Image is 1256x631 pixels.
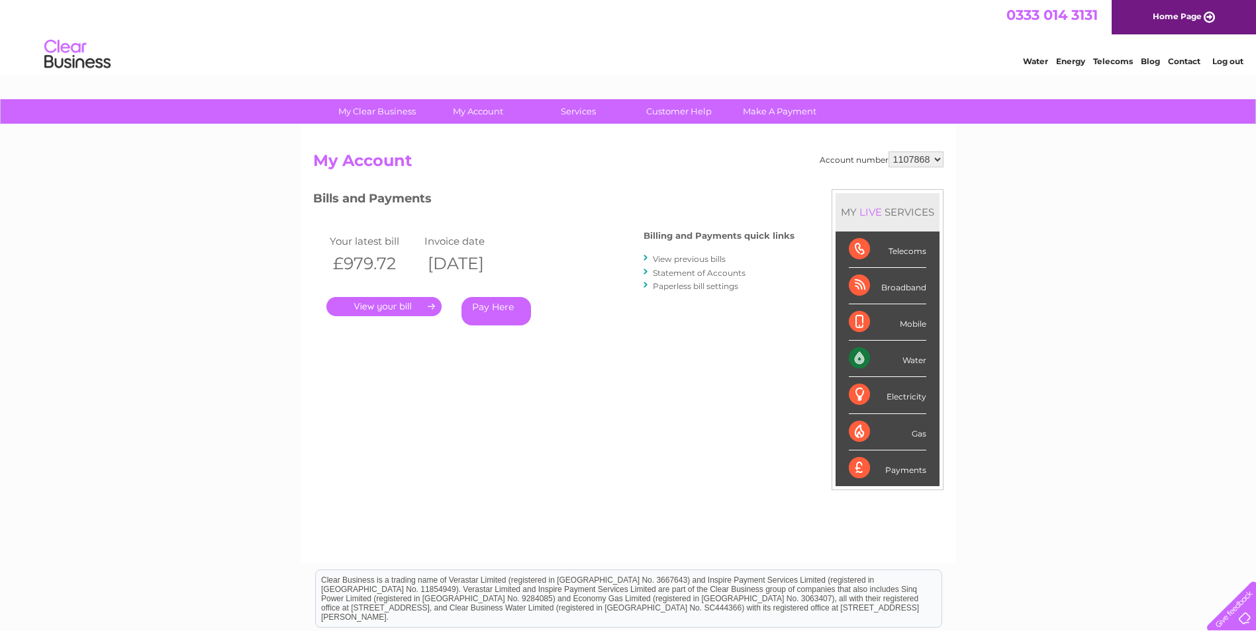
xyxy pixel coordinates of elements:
[1006,7,1098,23] a: 0333 014 3131
[423,99,532,124] a: My Account
[326,250,422,277] th: £979.72
[461,297,531,325] a: Pay Here
[836,193,940,231] div: MY SERVICES
[1212,56,1243,66] a: Log out
[316,7,942,64] div: Clear Business is a trading name of Verastar Limited (registered in [GEOGRAPHIC_DATA] No. 3667643...
[849,377,926,413] div: Electricity
[849,414,926,450] div: Gas
[421,250,516,277] th: [DATE]
[725,99,834,124] a: Make A Payment
[326,232,422,250] td: Your latest bill
[1056,56,1085,66] a: Energy
[326,297,442,316] a: .
[624,99,734,124] a: Customer Help
[1141,56,1160,66] a: Blog
[1168,56,1200,66] a: Contact
[1023,56,1048,66] a: Water
[857,206,885,218] div: LIVE
[644,231,795,241] h4: Billing and Payments quick links
[44,34,111,75] img: logo.png
[421,232,516,250] td: Invoice date
[849,268,926,304] div: Broadband
[849,304,926,341] div: Mobile
[653,268,746,278] a: Statement of Accounts
[820,151,943,167] div: Account number
[524,99,633,124] a: Services
[313,151,943,177] h2: My Account
[849,450,926,486] div: Payments
[653,254,726,264] a: View previous bills
[653,281,738,291] a: Paperless bill settings
[1093,56,1133,66] a: Telecoms
[313,189,795,212] h3: Bills and Payments
[849,341,926,377] div: Water
[849,231,926,268] div: Telecoms
[322,99,432,124] a: My Clear Business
